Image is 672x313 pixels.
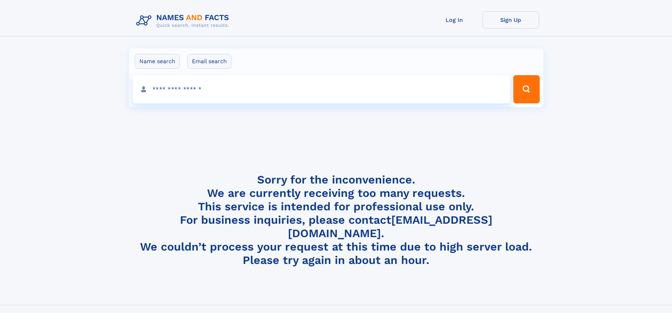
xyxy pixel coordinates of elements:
[133,173,539,267] h4: Sorry for the inconvenience. We are currently receiving too many requests. This service is intend...
[426,11,483,29] a: Log In
[513,75,539,103] button: Search Button
[288,213,492,240] a: [EMAIL_ADDRESS][DOMAIN_NAME]
[187,54,231,69] label: Email search
[133,11,235,30] img: Logo Names and Facts
[133,75,510,103] input: search input
[483,11,539,29] a: Sign Up
[135,54,180,69] label: Name search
